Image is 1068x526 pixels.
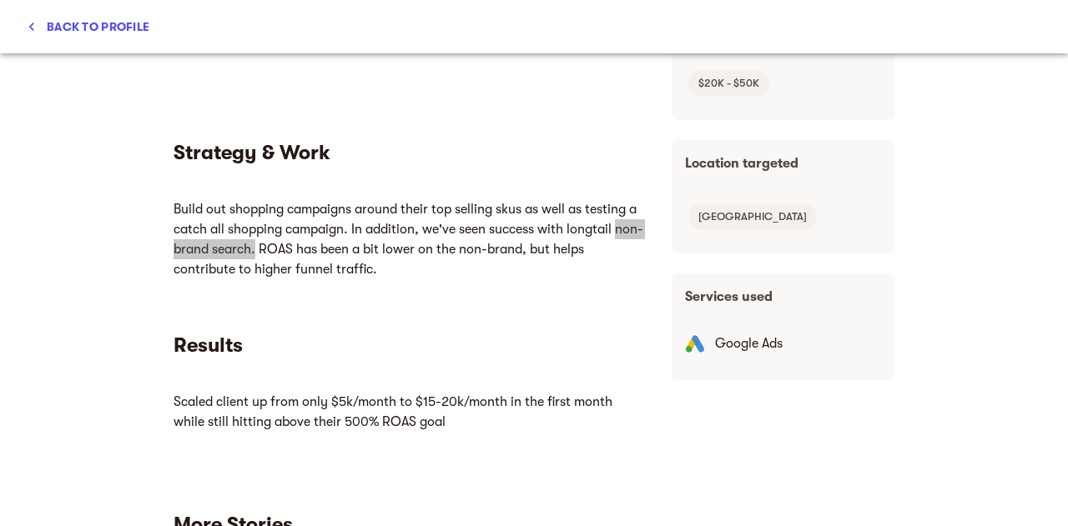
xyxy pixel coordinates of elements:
iframe: mayple-rich-text-viewer [174,193,645,286]
button: Back to profile [20,12,156,42]
h5: Strategy & Work [174,139,645,166]
iframe: mayple-rich-text-viewer [174,385,645,438]
p: Services used [685,287,881,307]
span: Back to profile [27,17,149,37]
iframe: mayple-rich-text-viewer [174,60,645,93]
span: $20K - $50K [688,73,769,93]
span: [GEOGRAPHIC_DATA] [688,207,817,227]
p: Location targeted [685,153,881,173]
p: Google Ads [715,333,881,353]
h5: Results [174,332,645,358]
